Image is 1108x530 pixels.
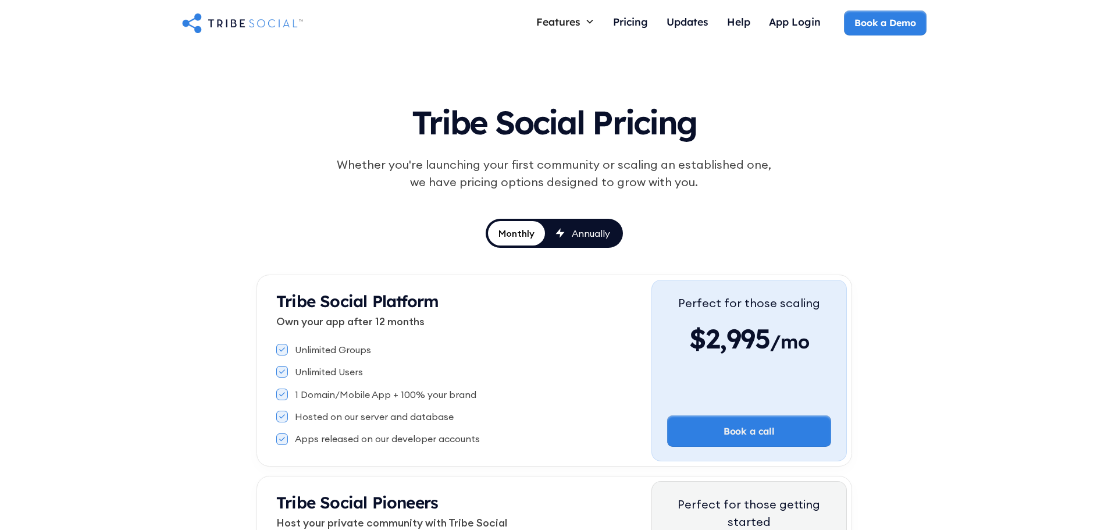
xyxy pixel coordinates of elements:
[295,365,363,378] div: Unlimited Users
[572,227,610,240] div: Annually
[769,15,821,28] div: App Login
[295,432,480,445] div: Apps released on our developer accounts
[295,410,454,423] div: Hosted on our server and database
[331,156,778,191] div: Whether you're launching your first community or scaling an established one, we have pricing opti...
[284,93,824,147] h1: Tribe Social Pricing
[604,10,657,35] a: Pricing
[182,11,303,34] a: home
[613,15,648,28] div: Pricing
[657,10,718,35] a: Updates
[536,15,580,28] div: Features
[295,388,476,401] div: 1 Domain/Mobile App + 100% your brand
[276,314,651,329] p: Own your app after 12 months
[770,330,809,359] span: /mo
[760,10,830,35] a: App Login
[295,343,371,356] div: Unlimited Groups
[276,291,439,311] strong: Tribe Social Platform
[527,10,604,33] div: Features
[498,227,535,240] div: Monthly
[667,15,708,28] div: Updates
[844,10,926,35] a: Book a Demo
[727,15,750,28] div: Help
[678,294,820,312] div: Perfect for those scaling
[678,321,820,356] div: $2,995
[718,10,760,35] a: Help
[667,415,831,447] a: Book a call
[276,492,438,513] strong: Tribe Social Pioneers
